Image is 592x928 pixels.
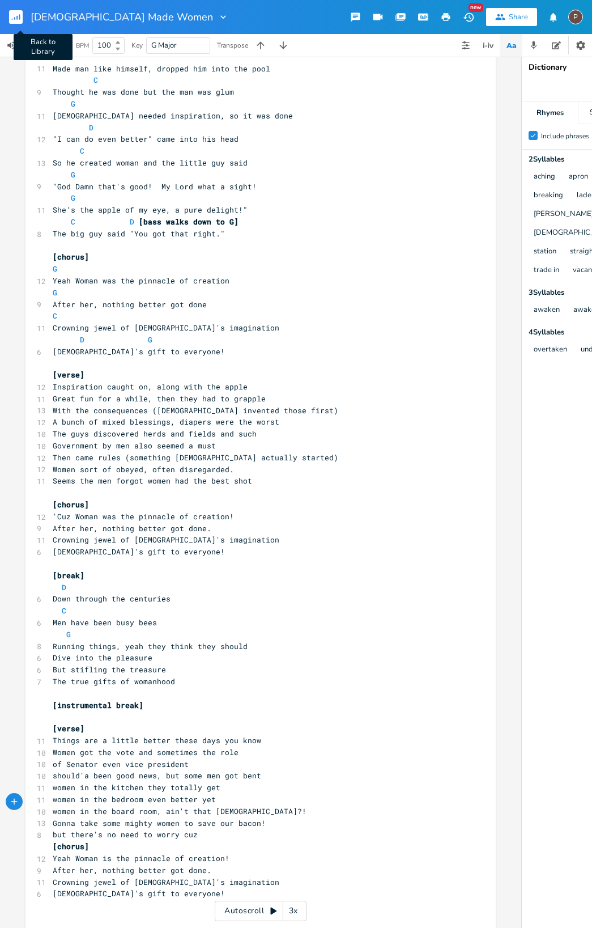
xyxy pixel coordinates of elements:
[53,323,279,333] span: Crowning jewel of [DEMOGRAPHIC_DATA]'s imagination
[534,266,559,276] button: trade in
[53,111,293,121] span: [DEMOGRAPHIC_DATA] needed inspiration, so it was done
[53,476,252,486] span: Seems the men forgot women had the best shot
[93,75,98,85] span: C
[53,770,261,781] span: should'a been good news, but some men got bent
[31,12,213,22] span: [DEMOGRAPHIC_DATA] Made Women
[534,172,555,182] button: aching
[534,306,560,315] button: awaken
[53,346,225,357] span: [DEMOGRAPHIC_DATA]'s gift to everyone!
[53,782,220,793] span: women in the kitchen they totally get
[53,205,248,215] span: She's the apple of my eye, a pure delight!"
[53,228,225,239] span: The big guy said "You got that right."
[53,877,279,887] span: Crowning jewel of [DEMOGRAPHIC_DATA]'s imagination
[541,133,589,139] div: Include phrases
[53,853,229,863] span: Yeah Woman is the pinnacle of creation!
[568,4,583,30] button: P
[53,393,266,404] span: Great fun for a while, then they had to grapple
[62,605,66,616] span: C
[53,276,229,286] span: Yeah Woman was the pinnacle of creation
[53,546,225,557] span: [DEMOGRAPHIC_DATA]'s gift to everyone!
[53,452,338,463] span: Then came rules (something [DEMOGRAPHIC_DATA] actually started)
[53,523,211,533] span: After her, nothing better got done.
[469,3,483,12] div: New
[53,417,279,427] span: A bunch of mixed blessings, diapers were the worst
[53,287,57,298] span: G
[53,382,248,392] span: Inspiration caught on, along with the apple
[53,700,143,710] span: [instrumental break]
[53,865,211,875] span: After her, nothing better got done.
[215,901,306,921] div: Autoscroll
[53,617,157,628] span: Men have been busy bees
[534,247,556,257] button: station
[53,723,84,734] span: [verse]
[53,818,266,828] span: Gonna take some mighty women to save our bacon!
[53,759,189,769] span: of Senator even vice president
[509,12,528,22] div: Share
[53,735,261,745] span: Things are a little better these days you know
[53,794,216,804] span: women in the bedroom even better yet
[66,629,71,639] span: G
[80,334,84,345] span: D
[89,122,93,133] span: D
[151,40,177,50] span: G Major
[486,8,537,26] button: Share
[53,676,175,687] span: The true gifts of womanhood
[53,829,198,840] span: but there's no need to worry cuz
[53,429,257,439] span: The guys discovered herds and fields and such
[53,440,216,451] span: Government by men also seemed a must
[53,405,338,416] span: With the consequences ([DEMOGRAPHIC_DATA] invented those first)
[53,841,89,851] span: [chorus]
[53,641,248,651] span: Running things, yeah they think they should
[131,42,143,49] div: Key
[53,499,89,510] span: [chorus]
[71,170,75,180] span: G
[53,747,238,757] span: Women got the vote and sometimes the role
[130,217,134,227] span: D
[53,594,171,604] span: Down through the centuries
[53,535,279,545] span: Crowning jewel of [DEMOGRAPHIC_DATA]'s imagination
[53,181,257,192] span: "God Damn that's good! My Lord what a sight!
[53,87,234,97] span: Thought he was done but the man was glum
[53,806,306,816] span: women in the board room, ain't that [DEMOGRAPHIC_DATA]?!
[53,370,84,380] span: [verse]
[53,299,207,310] span: After her, nothing better got done
[53,134,238,144] span: "I can do even better" came into his head
[53,63,270,74] span: Made man like himself, dropped him into the pool
[534,345,567,355] button: overtaken
[148,334,152,345] span: G
[457,7,480,27] button: New
[71,217,75,227] span: C
[53,888,225,899] span: [DEMOGRAPHIC_DATA]'s gift to everyone!
[53,252,89,262] span: [chorus]
[568,10,583,24] div: Paul H
[76,43,89,49] div: BPM
[53,570,84,580] span: [break]
[283,901,304,921] div: 3x
[71,99,75,109] span: G
[534,191,563,201] button: breaking
[53,52,57,62] span: G
[522,101,578,124] div: Rhymes
[71,193,75,203] span: G
[217,42,248,49] div: Transpose
[9,3,32,31] button: Back to Library
[53,511,234,522] span: 'Cuz Woman was the pinnacle of creation!
[569,172,588,182] button: apron
[62,582,66,592] span: D
[53,652,152,663] span: Dive into the pleasure
[53,158,248,168] span: So he created woman and the little guy said
[139,217,238,227] span: [bass walks down to G]
[80,146,84,156] span: C
[53,464,234,474] span: Women sort of obeyed, often disregarded.
[53,664,166,675] span: But stifling the treasure
[53,311,57,321] span: C
[53,264,57,274] span: G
